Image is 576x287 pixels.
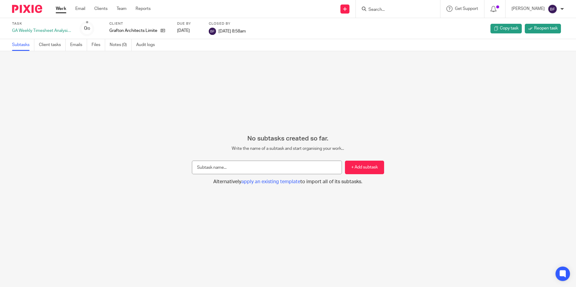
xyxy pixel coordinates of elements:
[75,6,85,12] a: Email
[84,25,90,32] div: 0
[117,6,127,12] a: Team
[525,24,561,33] a: Reopen task
[12,21,72,26] label: Task
[192,135,384,143] h2: No subtasks created so far.
[177,21,201,26] label: Due by
[177,28,201,34] div: [DATE]
[87,27,90,30] small: /0
[368,7,422,13] input: Search
[109,28,158,34] p: Grafton Architects Limited
[209,28,216,35] img: svg%3E
[110,39,132,51] a: Notes (0)
[192,179,384,185] button: Alternativelyapply an existing templateto import all of its subtasks.
[241,179,300,184] span: apply an existing template
[12,39,34,51] a: Subtasks
[209,21,246,26] label: Closed by
[548,4,557,14] img: svg%3E
[12,28,72,34] div: GA Weekly Timesheet Analysis and Reporting
[136,39,159,51] a: Audit logs
[92,39,105,51] a: Files
[12,5,42,13] img: Pixie
[490,24,522,33] a: Copy task
[109,21,170,26] label: Client
[455,7,478,11] span: Get Support
[345,161,384,174] button: + Add subtask
[39,39,66,51] a: Client tasks
[136,6,151,12] a: Reports
[94,6,108,12] a: Clients
[192,146,384,152] p: Write the name of a subtask and start organising your work...
[512,6,545,12] p: [PERSON_NAME]
[70,39,87,51] a: Emails
[56,6,66,12] a: Work
[192,161,342,174] input: Subtask name...
[534,25,558,31] span: Reopen task
[500,25,518,31] span: Copy task
[218,29,246,33] span: [DATE] 8:58am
